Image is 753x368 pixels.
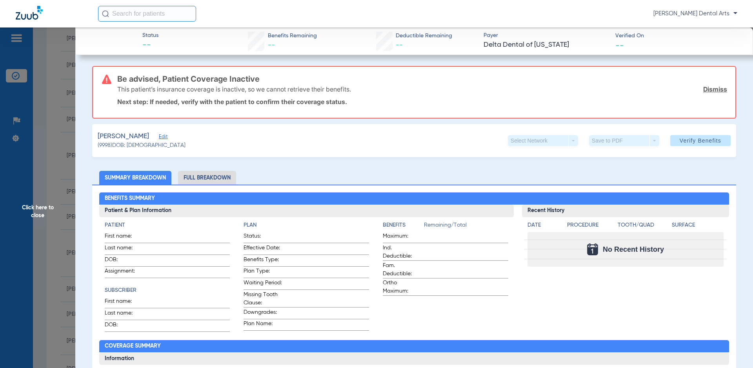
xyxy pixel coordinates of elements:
[383,279,421,295] span: Ortho Maximum:
[527,221,560,229] h4: Date
[603,245,664,253] span: No Recent History
[178,171,236,185] li: Full Breakdown
[618,221,669,229] h4: Tooth/Quad
[653,10,737,18] span: [PERSON_NAME] Dental Arts
[670,135,731,146] button: Verify Benefits
[105,267,143,278] span: Assignment:
[672,221,724,232] app-breakdown-title: Surface
[105,256,143,266] span: DOB:
[16,6,43,20] img: Zuub Logo
[244,320,282,330] span: Plan Name:
[117,98,727,106] p: Next step: If needed, verify with the patient to confirm their coverage status.
[244,244,282,254] span: Effective Date:
[142,40,158,51] span: --
[615,32,740,40] span: Verified On
[383,232,421,243] span: Maximum:
[244,267,282,278] span: Plan Type:
[105,232,143,243] span: First name:
[383,221,424,229] h4: Benefits
[618,221,669,232] app-breakdown-title: Tooth/Quad
[424,221,508,232] span: Remaining/Total
[522,205,729,217] h3: Recent History
[484,31,609,40] span: Payer
[99,171,171,185] li: Summary Breakdown
[615,41,624,49] span: --
[105,309,143,320] span: Last name:
[672,221,724,229] h4: Surface
[396,32,452,40] span: Deductible Remaining
[99,192,729,205] h2: Benefits Summary
[244,221,369,229] h4: Plan
[244,279,282,289] span: Waiting Period:
[527,221,560,232] app-breakdown-title: Date
[99,205,514,217] h3: Patient & Plan Information
[383,221,424,232] app-breakdown-title: Benefits
[105,221,230,229] h4: Patient
[268,32,317,40] span: Benefits Remaining
[567,221,615,229] h4: Procedure
[680,137,721,144] span: Verify Benefits
[98,141,186,150] span: (9998) DOB: [DEMOGRAPHIC_DATA]
[117,85,351,93] p: This patient’s insurance coverage is inactive, so we cannot retrieve their benefits.
[117,75,727,83] h3: Be advised, Patient Coverage Inactive
[383,262,421,278] span: Fam. Deductible:
[567,221,615,232] app-breakdown-title: Procedure
[244,308,282,319] span: Downgrades:
[98,132,149,141] span: [PERSON_NAME]
[244,232,282,243] span: Status:
[159,134,166,141] span: Edit
[484,40,609,50] span: Delta Dental of [US_STATE]
[587,244,598,255] img: Calendar
[396,42,403,49] span: --
[703,85,727,93] a: Dismiss
[142,31,158,40] span: Status
[714,330,753,368] iframe: Chat Widget
[105,297,143,308] span: First name:
[244,256,282,266] span: Benefits Type:
[105,286,230,295] h4: Subscriber
[98,6,196,22] input: Search for patients
[99,340,729,353] h2: Coverage Summary
[105,244,143,254] span: Last name:
[268,42,275,49] span: --
[99,352,729,365] h3: Information
[383,244,421,260] span: Ind. Deductible:
[102,10,109,17] img: Search Icon
[244,291,282,307] span: Missing Tooth Clause:
[102,75,111,84] img: error-icon
[105,321,143,331] span: DOB:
